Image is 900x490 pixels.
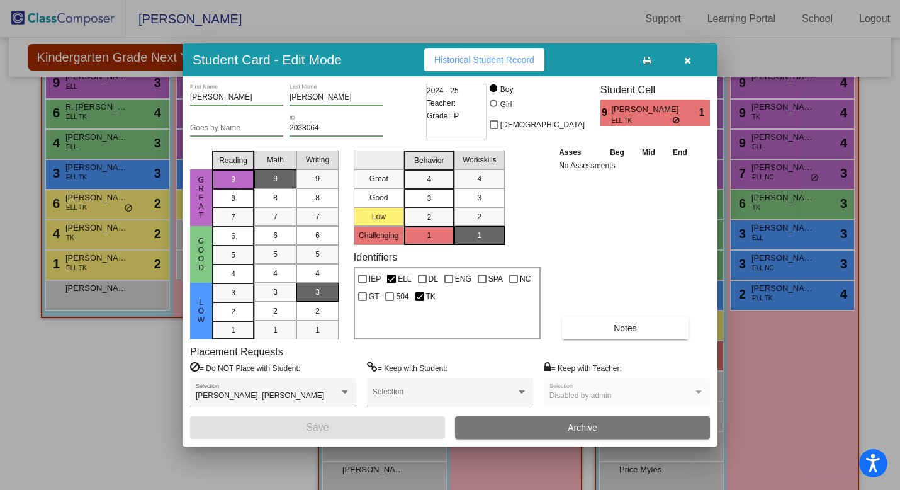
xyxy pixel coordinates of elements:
span: Teacher: [427,97,456,110]
span: 7 [231,212,235,223]
span: SPA [488,271,503,287]
span: Save [306,422,329,433]
span: Workskills [463,154,497,166]
span: Notes [614,323,637,333]
span: Historical Student Record [434,55,534,65]
button: Notes [562,317,689,339]
span: Disabled by admin [549,391,612,400]
span: 9 [273,173,278,185]
span: Behavior [414,155,444,166]
span: [DEMOGRAPHIC_DATA] [500,117,585,132]
label: = Do NOT Place with Student: [190,362,300,374]
span: 4 [315,268,320,279]
span: 3 [231,287,235,299]
span: 2 [231,306,235,317]
span: ENG [455,271,471,287]
span: 7 [273,211,278,222]
span: NC [520,271,531,287]
span: Archive [568,423,597,433]
span: 1 [231,324,235,336]
span: ELL [398,271,411,287]
span: 1 [477,230,481,241]
span: [PERSON_NAME], [PERSON_NAME] [196,391,324,400]
div: Girl [500,99,512,110]
input: Enter ID [290,124,383,133]
label: = Keep with Student: [367,362,447,374]
span: Reading [219,155,247,166]
span: 4 [231,268,235,280]
span: 4 [427,174,431,185]
span: 3 [477,192,481,203]
label: = Keep with Teacher: [544,362,622,374]
span: 504 [396,289,408,304]
span: DL [429,271,438,287]
label: Placement Requests [190,346,283,358]
span: ELL TK [611,116,672,125]
span: 2 [427,212,431,223]
span: 2024 - 25 [427,84,459,97]
h3: Student Card - Edit Mode [193,52,342,67]
span: [PERSON_NAME] [611,103,681,116]
span: 1 [315,324,320,336]
span: 7 [315,211,320,222]
span: 4 [273,268,278,279]
span: Writing [306,154,329,166]
input: goes by name [190,124,283,133]
span: 3 [427,193,431,204]
div: Boy [500,84,514,95]
th: Asses [556,145,601,159]
button: Historical Student Record [424,48,544,71]
span: TK [426,289,436,304]
span: Low [196,298,207,324]
span: Great [196,176,207,220]
span: 1 [699,105,710,120]
span: 5 [273,249,278,260]
span: 2 [477,211,481,222]
span: 9 [315,173,320,185]
button: Save [190,416,445,439]
th: Mid [633,145,663,159]
label: Identifiers [354,251,397,263]
th: End [664,145,697,159]
span: GT [369,289,380,304]
span: 1 [273,324,278,336]
span: 2 [273,305,278,317]
span: Good [196,237,207,272]
span: 5 [315,249,320,260]
span: 5 [231,249,235,261]
span: Grade : P [427,110,459,122]
h3: Student Cell [600,84,710,96]
span: 8 [231,193,235,204]
span: 2 [315,305,320,317]
span: 4 [477,173,481,185]
span: 9 [231,174,235,185]
span: 9 [600,105,611,120]
span: 3 [273,287,278,298]
span: 6 [315,230,320,241]
td: No Assessments [556,159,696,172]
span: Math [267,154,284,166]
th: Beg [601,145,634,159]
span: IEP [369,271,381,287]
button: Archive [455,416,710,439]
span: 6 [231,231,235,242]
span: 8 [273,192,278,203]
span: 1 [427,230,431,241]
span: 3 [315,287,320,298]
span: 6 [273,230,278,241]
span: 8 [315,192,320,203]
